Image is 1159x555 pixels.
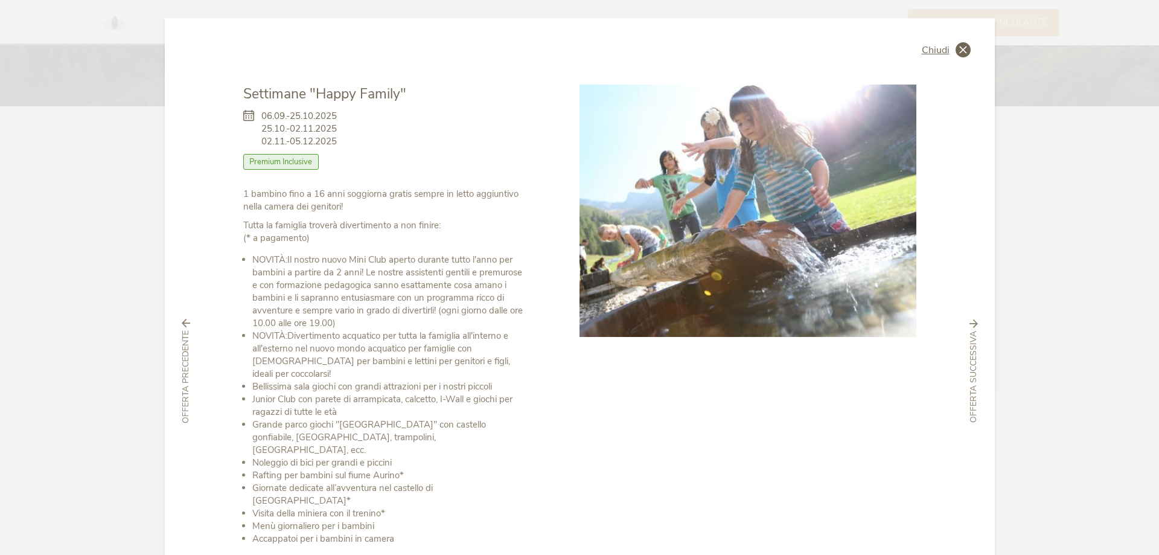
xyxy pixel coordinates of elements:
[968,332,980,423] span: Offerta successiva
[252,330,526,380] li: Divertimento acquatico per tutta la famiglia all'interno e all'esterno nel nuovo mondo acquatico ...
[252,254,287,266] b: NOVITÀ:
[243,188,526,213] p: 1 bambino fino a 16 anni soggiorna gratis sempre in letto aggiuntivo nella camera dei genitori!
[252,254,526,330] li: Il nostro nuovo Mini Club aperto durante tutto l'anno per bambini a partire da 2 anni! Le nostre ...
[243,219,526,245] p: (* a pagamento)
[922,45,950,55] span: Chiudi
[252,380,526,393] li: Bellissima sala giochi con grandi attrazioni per i nostri piccoli
[252,330,287,342] b: NOVITÀ:
[243,154,319,170] span: Premium Inclusive
[579,85,916,337] img: Settimane "Happy Family"
[180,331,192,424] span: Offerta precedente
[261,110,337,148] span: 06.09.-25.10.2025 25.10.-02.11.2025 02.11.-05.12.2025
[243,219,441,231] b: Tutta la famiglia troverà divertimento a non finire:
[243,85,406,103] span: Settimane "Happy Family"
